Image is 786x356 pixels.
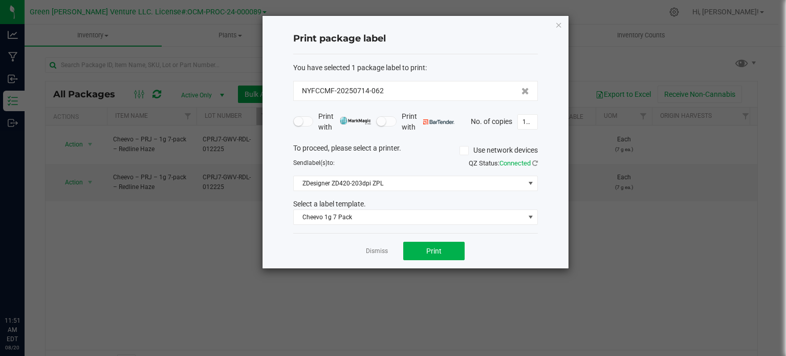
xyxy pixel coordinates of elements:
[402,111,454,133] span: Print with
[286,143,545,158] div: To proceed, please select a printer.
[318,111,371,133] span: Print with
[294,210,525,224] span: Cheevo 1g 7 Pack
[302,86,384,96] span: NYFCCMF-20250714-062
[469,159,538,167] span: QZ Status:
[30,273,42,285] iframe: Resource center unread badge
[403,242,465,260] button: Print
[286,199,545,210] div: Select a label template.
[293,64,425,72] span: You have selected 1 package label to print
[340,117,371,124] img: mark_magic_cybra.png
[366,247,388,256] a: Dismiss
[307,159,327,166] span: label(s)
[460,145,538,156] label: Use network devices
[499,159,531,167] span: Connected
[294,176,525,191] span: ZDesigner ZD420-203dpi ZPL
[471,117,512,125] span: No. of copies
[293,62,538,73] div: :
[426,247,442,255] span: Print
[293,32,538,46] h4: Print package label
[293,159,335,166] span: Send to:
[10,274,41,305] iframe: Resource center
[423,119,454,124] img: bartender.png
